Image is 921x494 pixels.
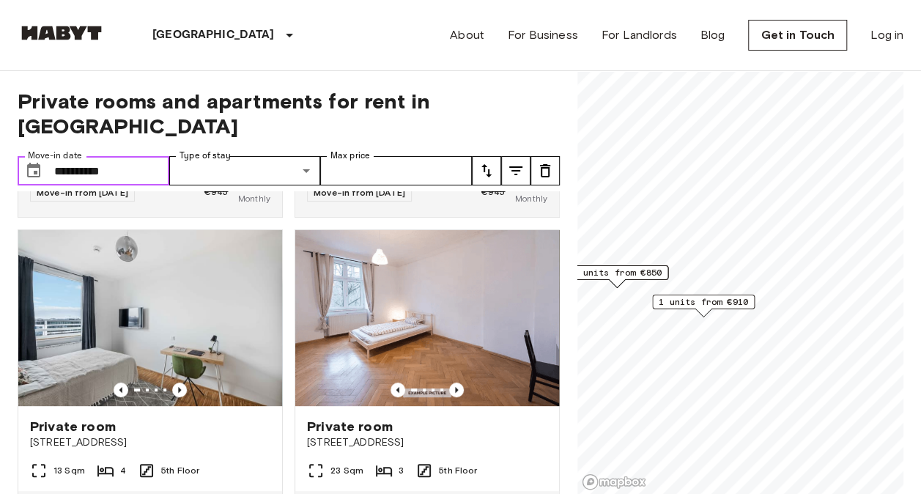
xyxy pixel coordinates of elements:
a: Log in [870,26,903,44]
img: Marketing picture of unit DE-02-022-004-04HF [18,230,282,406]
span: 1 units from €910 [659,295,748,309]
span: [STREET_ADDRESS] [30,435,270,450]
span: Monthly [238,192,270,205]
img: Habyt [18,26,106,40]
p: [GEOGRAPHIC_DATA] [152,26,275,44]
span: Private rooms and apartments for rent in [GEOGRAPHIC_DATA] [18,89,560,139]
span: €850 [511,179,547,192]
span: Private room [307,418,393,435]
span: Monthly [515,192,547,205]
span: 5th Floor [439,464,477,477]
label: Max price [330,150,370,162]
a: Mapbox logo [582,473,646,490]
button: tune [472,156,501,185]
div: Map marker [652,295,755,317]
a: For Business [508,26,578,44]
span: Move-in from [DATE] [37,187,128,198]
button: tune [501,156,530,185]
button: Previous image [449,383,464,397]
button: Previous image [391,383,405,397]
button: Previous image [114,383,128,397]
a: For Landlords [602,26,677,44]
button: Choose date, selected date is 1 Nov 2025 [19,156,48,185]
span: 4 [120,464,126,477]
span: 13 Sqm [53,464,85,477]
span: Move-in from [DATE] [314,187,405,198]
button: Previous image [172,383,187,397]
a: About [450,26,484,44]
span: €945 [481,185,506,199]
span: 3 [399,464,404,477]
span: 5th Floor [161,464,199,477]
label: Move-in date [28,150,82,162]
div: Map marker [566,265,668,288]
img: Marketing picture of unit DE-02-012-002-03HF [295,230,559,406]
a: Get in Touch [748,20,847,51]
span: 23 Sqm [330,464,363,477]
a: Blog [700,26,725,44]
span: [STREET_ADDRESS] [307,435,547,450]
span: €850 [234,179,270,192]
button: tune [530,156,560,185]
label: Type of stay [180,150,231,162]
span: Private room [30,418,116,435]
span: 1 units from €850 [572,266,662,279]
span: €945 [204,185,229,199]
